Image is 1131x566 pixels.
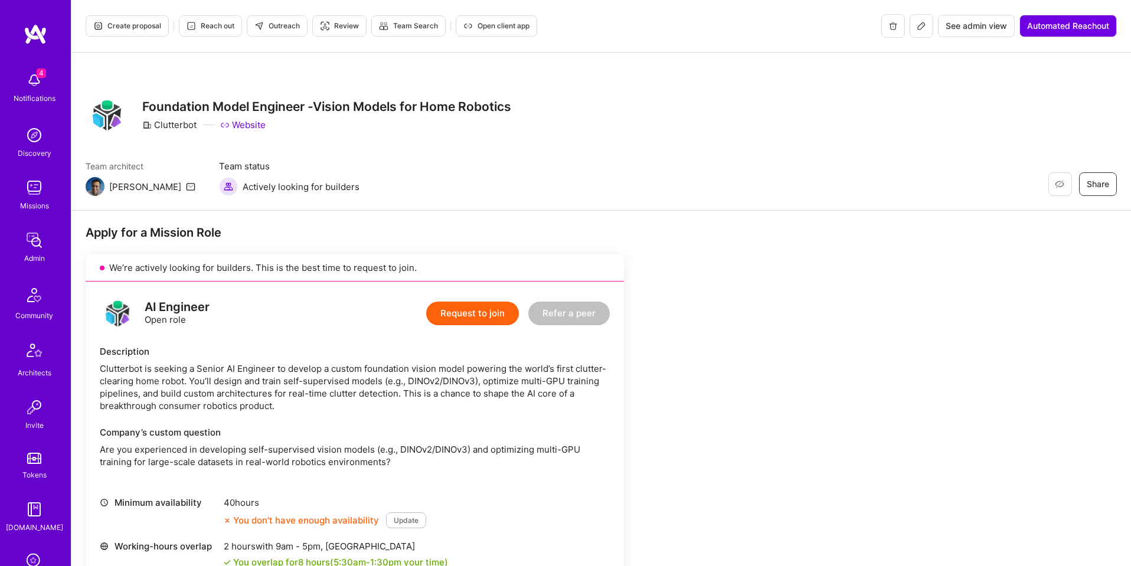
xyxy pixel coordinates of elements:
[179,15,242,37] button: Reach out
[24,24,47,45] img: logo
[86,160,195,172] span: Team architect
[37,68,46,78] span: 4
[100,498,109,507] i: icon Clock
[220,119,266,131] a: Website
[86,225,624,240] div: Apply for a Mission Role
[22,395,46,419] img: Invite
[20,338,48,367] img: Architects
[6,521,63,534] div: [DOMAIN_NAME]
[224,514,379,526] div: You don’t have enough availability
[86,15,169,37] button: Create proposal
[93,21,161,31] span: Create proposal
[219,177,238,196] img: Actively looking for builders
[254,21,300,31] span: Outreach
[145,301,210,313] div: AI Engineer
[25,419,44,431] div: Invite
[456,15,537,37] button: Open client app
[100,345,610,358] div: Description
[247,15,308,37] button: Outreach
[224,559,231,566] i: icon Check
[142,120,152,130] i: icon CompanyGray
[22,228,46,252] img: admin teamwork
[320,21,359,31] span: Review
[100,496,218,509] div: Minimum availability
[219,160,359,172] span: Team status
[86,94,128,136] img: Company Logo
[22,469,47,481] div: Tokens
[938,15,1015,37] button: See admin view
[22,68,46,92] img: bell
[371,15,446,37] button: Team Search
[224,540,448,552] div: 2 hours with [GEOGRAPHIC_DATA]
[426,302,519,325] button: Request to join
[22,176,46,199] img: teamwork
[22,498,46,521] img: guide book
[224,517,231,524] i: icon CloseOrange
[109,181,181,193] div: [PERSON_NAME]
[100,362,610,412] div: Clutterbot is seeking a Senior AI Engineer to develop a custom foundation vision model powering t...
[312,15,367,37] button: Review
[93,21,103,31] i: icon Proposal
[1019,15,1117,37] button: Automated Reachout
[100,443,610,468] p: Are you experienced in developing self-supervised vision models (e.g., DINOv2/DINOv3) and optimiz...
[100,296,135,331] img: logo
[1027,20,1109,32] span: Automated Reachout
[243,181,359,193] span: Actively looking for builders
[379,21,438,31] span: Team Search
[224,496,426,509] div: 40 hours
[1087,178,1109,190] span: Share
[142,99,511,114] h3: Foundation Model Engineer -Vision Models for Home Robotics
[86,254,624,282] div: We’re actively looking for builders. This is the best time to request to join.
[1079,172,1117,196] button: Share
[463,21,529,31] span: Open client app
[86,177,104,196] img: Team Architect
[145,301,210,326] div: Open role
[100,540,218,552] div: Working-hours overlap
[18,147,51,159] div: Discovery
[18,367,51,379] div: Architects
[187,21,234,31] span: Reach out
[15,309,53,322] div: Community
[27,453,41,464] img: tokens
[22,123,46,147] img: discovery
[20,281,48,309] img: Community
[1055,179,1064,189] i: icon EyeClosed
[320,21,329,31] i: icon Targeter
[946,20,1007,32] span: See admin view
[528,302,610,325] button: Refer a peer
[20,199,49,212] div: Missions
[142,119,197,131] div: Clutterbot
[100,542,109,551] i: icon World
[386,512,426,528] button: Update
[100,426,610,439] div: Company’s custom question
[24,252,45,264] div: Admin
[273,541,325,552] span: 9am - 5pm ,
[14,92,55,104] div: Notifications
[186,182,195,191] i: icon Mail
